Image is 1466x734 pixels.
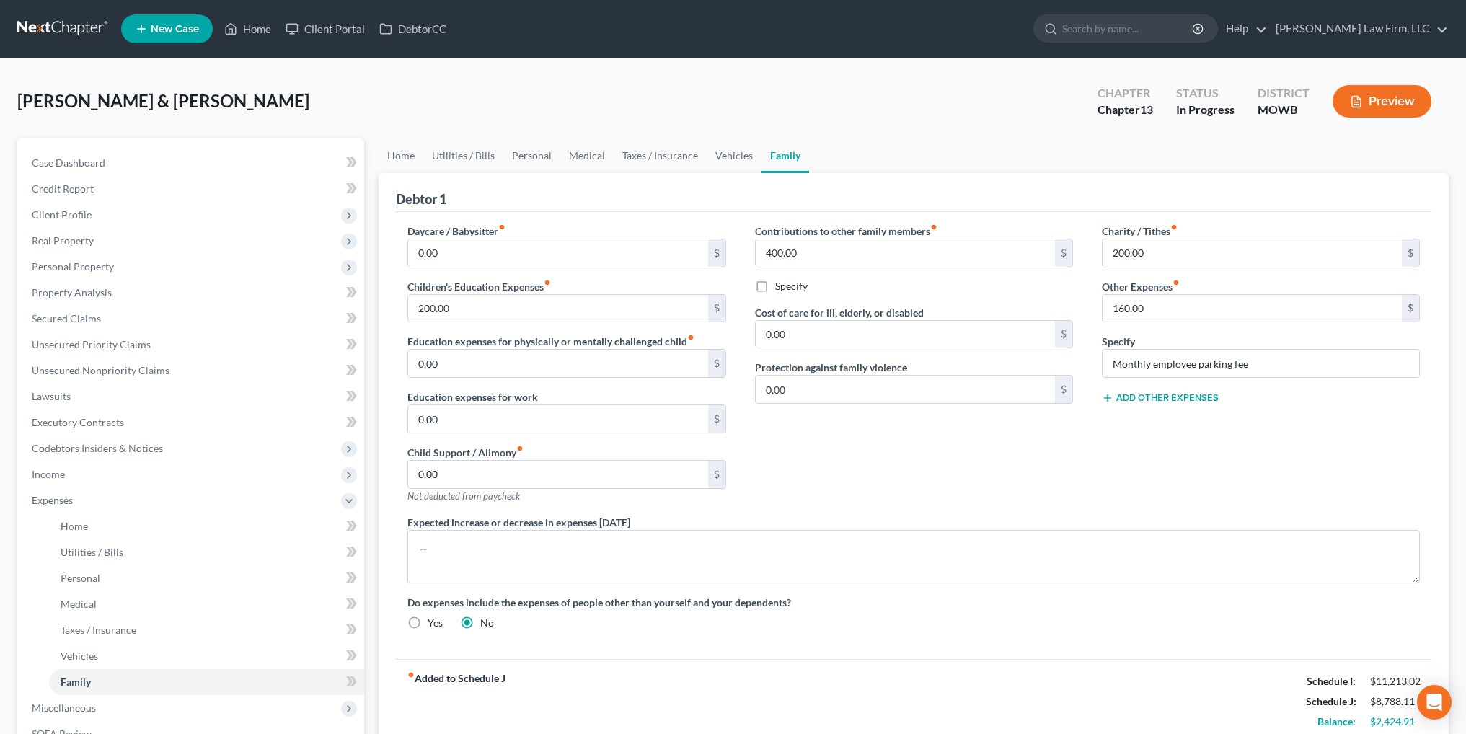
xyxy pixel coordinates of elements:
[32,182,94,195] span: Credit Report
[32,286,112,299] span: Property Analysis
[151,24,199,35] span: New Case
[930,224,937,231] i: fiber_manual_record
[1055,321,1072,348] div: $
[1306,695,1356,707] strong: Schedule J:
[407,279,551,294] label: Children's Education Expenses
[407,334,694,349] label: Education expenses for physically or mentally challenged child
[1102,334,1135,349] label: Specify
[61,676,91,688] span: Family
[761,138,809,173] a: Family
[408,295,707,322] input: --
[1258,102,1310,118] div: MOWB
[61,520,88,532] span: Home
[61,598,97,610] span: Medical
[278,16,372,42] a: Client Portal
[1055,239,1072,267] div: $
[32,338,151,350] span: Unsecured Priority Claims
[1307,675,1356,687] strong: Schedule I:
[544,279,551,286] i: fiber_manual_record
[1173,279,1180,286] i: fiber_manual_record
[379,138,423,173] a: Home
[407,671,505,732] strong: Added to Schedule J
[428,616,443,630] label: Yes
[407,515,630,530] label: Expected increase or decrease in expenses [DATE]
[775,279,808,293] label: Specify
[32,260,114,273] span: Personal Property
[1103,295,1402,322] input: --
[32,312,101,324] span: Secured Claims
[20,358,364,384] a: Unsecured Nonpriority Claims
[20,332,364,358] a: Unsecured Priority Claims
[1268,16,1448,42] a: [PERSON_NAME] Law Firm, LLC
[687,334,694,341] i: fiber_manual_record
[372,16,454,42] a: DebtorCC
[408,350,707,377] input: --
[49,591,364,617] a: Medical
[1102,279,1180,294] label: Other Expenses
[1102,224,1178,239] label: Charity / Tithes
[49,643,364,669] a: Vehicles
[1103,350,1419,377] input: Specify...
[407,445,524,460] label: Child Support / Alimony
[756,376,1055,403] input: --
[20,306,364,332] a: Secured Claims
[396,190,446,208] div: Debtor 1
[516,445,524,452] i: fiber_manual_record
[560,138,614,173] a: Medical
[756,321,1055,348] input: --
[407,490,520,502] span: Not deducted from paycheck
[32,208,92,221] span: Client Profile
[708,405,725,433] div: $
[708,295,725,322] div: $
[755,360,907,375] label: Protection against family violence
[1258,85,1310,102] div: District
[1176,102,1235,118] div: In Progress
[1219,16,1267,42] a: Help
[32,364,169,376] span: Unsecured Nonpriority Claims
[407,595,1420,610] label: Do expenses include the expenses of people other than yourself and your dependents?
[756,239,1055,267] input: --
[17,90,309,111] span: [PERSON_NAME] & [PERSON_NAME]
[32,702,96,714] span: Miscellaneous
[49,565,364,591] a: Personal
[614,138,707,173] a: Taxes / Insurance
[1417,685,1452,720] div: Open Intercom Messenger
[32,416,124,428] span: Executory Contracts
[20,280,364,306] a: Property Analysis
[755,305,924,320] label: Cost of care for ill, elderly, or disabled
[1176,85,1235,102] div: Status
[707,138,761,173] a: Vehicles
[1102,392,1219,404] button: Add Other Expenses
[49,539,364,565] a: Utilities / Bills
[1170,224,1178,231] i: fiber_manual_record
[480,616,494,630] label: No
[1062,15,1194,42] input: Search by name...
[408,461,707,488] input: --
[1333,85,1431,118] button: Preview
[32,442,163,454] span: Codebtors Insiders & Notices
[1055,376,1072,403] div: $
[1098,102,1153,118] div: Chapter
[755,224,937,239] label: Contributions to other family members
[217,16,278,42] a: Home
[408,239,707,267] input: --
[1370,694,1420,709] div: $8,788.11
[708,350,725,377] div: $
[61,546,123,558] span: Utilities / Bills
[1370,715,1420,729] div: $2,424.91
[407,389,538,404] label: Education expenses for work
[49,513,364,539] a: Home
[20,410,364,435] a: Executory Contracts
[498,224,505,231] i: fiber_manual_record
[1098,85,1153,102] div: Chapter
[503,138,560,173] a: Personal
[61,624,136,636] span: Taxes / Insurance
[61,650,98,662] span: Vehicles
[1317,715,1356,728] strong: Balance:
[20,150,364,176] a: Case Dashboard
[20,384,364,410] a: Lawsuits
[49,617,364,643] a: Taxes / Insurance
[32,390,71,402] span: Lawsuits
[708,239,725,267] div: $
[1402,295,1419,322] div: $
